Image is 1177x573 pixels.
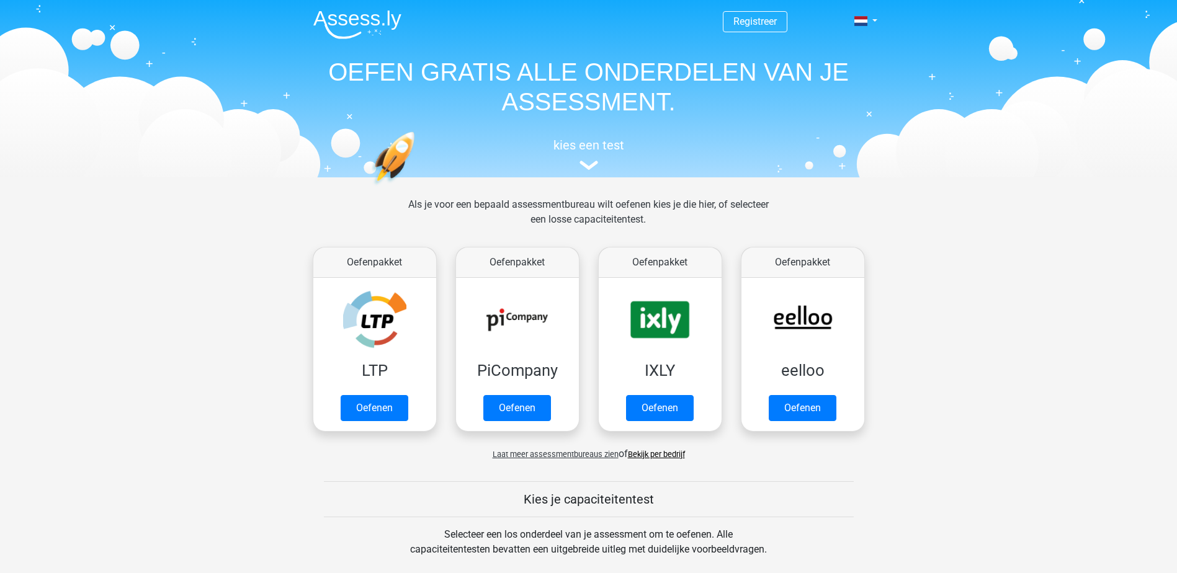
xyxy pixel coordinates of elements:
[313,10,401,39] img: Assessly
[580,161,598,170] img: assessment
[493,450,619,459] span: Laat meer assessmentbureaus zien
[769,395,836,421] a: Oefenen
[324,492,854,507] h5: Kies je capaciteitentest
[483,395,551,421] a: Oefenen
[733,16,777,27] a: Registreer
[303,437,874,461] div: of
[341,395,408,421] a: Oefenen
[303,138,874,171] a: kies een test
[303,57,874,117] h1: OEFEN GRATIS ALLE ONDERDELEN VAN JE ASSESSMENT.
[398,527,779,572] div: Selecteer een los onderdeel van je assessment om te oefenen. Alle capaciteitentesten bevatten een...
[628,450,685,459] a: Bekijk per bedrijf
[398,197,779,242] div: Als je voor een bepaald assessmentbureau wilt oefenen kies je die hier, of selecteer een losse ca...
[626,395,694,421] a: Oefenen
[372,131,463,244] img: oefenen
[303,138,874,153] h5: kies een test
